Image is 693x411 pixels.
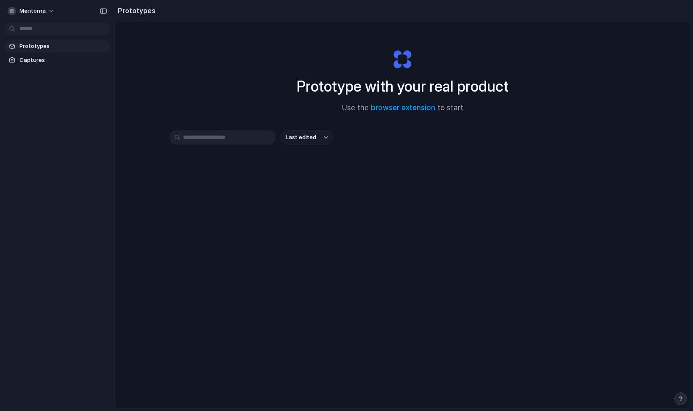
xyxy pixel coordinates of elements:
a: Prototypes [4,40,110,53]
span: Mentorna [19,7,46,15]
span: Use the to start [342,103,463,114]
a: browser extension [371,103,435,112]
a: Captures [4,54,110,67]
span: Captures [19,56,107,64]
span: Prototypes [19,42,107,50]
button: Last edited [281,130,333,145]
span: Last edited [286,133,316,142]
button: Mentorna [4,4,59,18]
h2: Prototypes [114,6,156,16]
h1: Prototype with your real product [297,75,509,98]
